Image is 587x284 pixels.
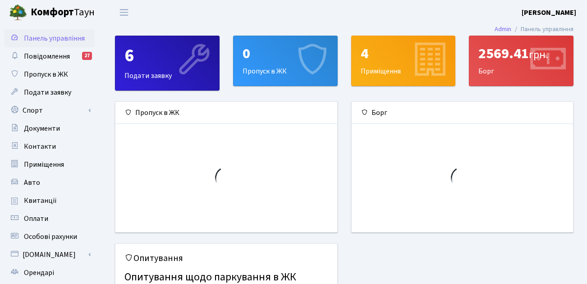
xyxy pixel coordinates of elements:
span: Панель управління [24,33,85,43]
b: [PERSON_NAME] [522,8,576,18]
div: Приміщення [352,36,455,86]
div: 0 [243,45,328,62]
div: 4 [361,45,446,62]
div: 6 [124,45,210,67]
a: Авто [5,174,95,192]
span: Оплати [24,214,48,224]
a: Подати заявку [5,83,95,101]
span: Документи [24,124,60,133]
a: Контакти [5,137,95,156]
span: Контакти [24,142,56,151]
a: Повідомлення27 [5,47,95,65]
a: Приміщення [5,156,95,174]
span: Повідомлення [24,51,70,61]
div: Пропуск в ЖК [234,36,337,86]
a: Пропуск в ЖК [5,65,95,83]
a: 0Пропуск в ЖК [233,36,338,86]
span: Квитанції [24,196,57,206]
img: logo.png [9,4,27,22]
a: Admin [495,24,511,34]
span: Особові рахунки [24,232,77,242]
span: Таун [31,5,95,20]
a: Квитанції [5,192,95,210]
a: 4Приміщення [351,36,456,86]
a: Документи [5,119,95,137]
a: [PERSON_NAME] [522,7,576,18]
h5: Опитування [124,253,328,264]
a: Панель управління [5,29,95,47]
a: Оплати [5,210,95,228]
div: 2569.41 [478,45,564,62]
b: Комфорт [31,5,74,19]
a: Орендарі [5,264,95,282]
a: Особові рахунки [5,228,95,246]
div: 27 [82,52,92,60]
div: Подати заявку [115,36,219,90]
span: Авто [24,178,40,188]
div: Борг [469,36,573,86]
a: [DOMAIN_NAME] [5,246,95,264]
li: Панель управління [511,24,573,34]
nav: breadcrumb [481,20,587,39]
a: 6Подати заявку [115,36,220,91]
span: Орендарі [24,268,54,278]
a: Спорт [5,101,95,119]
button: Переключити навігацію [113,5,135,20]
div: Борг [352,102,573,124]
span: Подати заявку [24,87,71,97]
span: Пропуск в ЖК [24,69,68,79]
span: Приміщення [24,160,64,169]
div: Пропуск в ЖК [115,102,337,124]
